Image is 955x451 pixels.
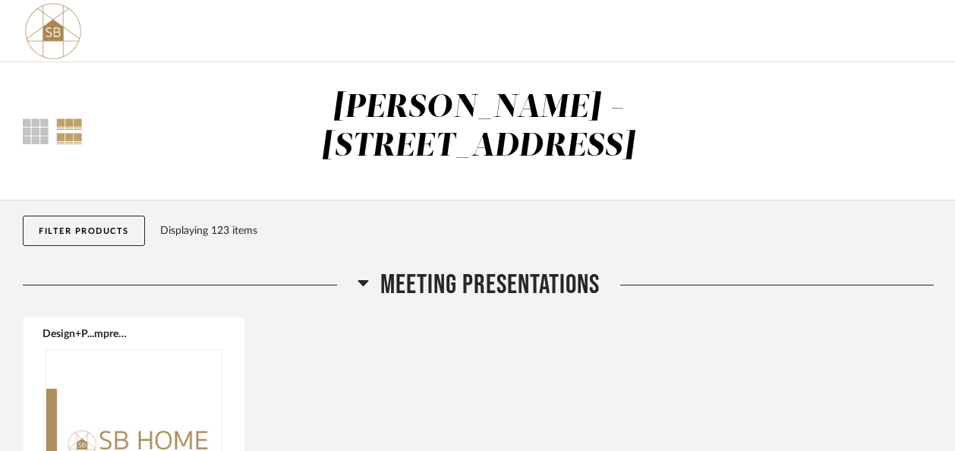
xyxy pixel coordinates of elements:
div: Displaying 123 items [160,222,927,239]
span: Meeting Presentations [380,269,600,301]
button: Design+P...mpressed.pdf [43,327,130,339]
button: Filter Products [23,216,145,246]
div: [PERSON_NAME] - [STREET_ADDRESS] [321,92,635,162]
img: 02324877-c6fa-4261-b847-82fa1115e5a4.png [23,1,84,61]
